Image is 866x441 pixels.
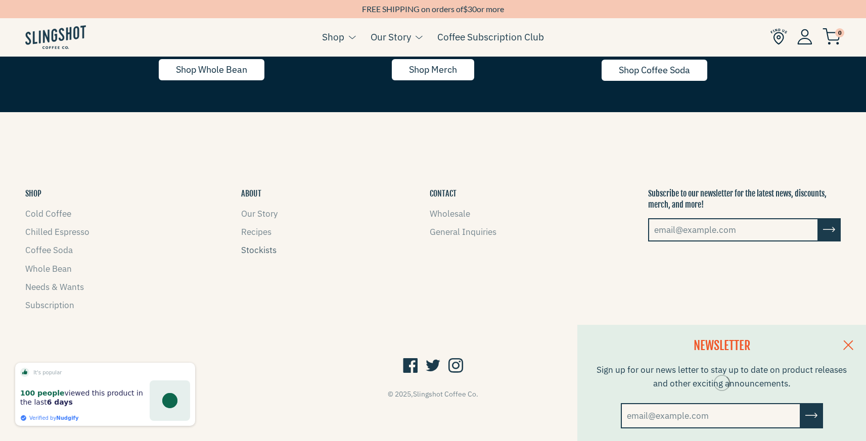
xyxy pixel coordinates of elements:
[835,28,844,37] span: 0
[596,337,848,355] h2: NEWSLETTER
[409,64,457,75] span: Shop Merch
[25,226,89,237] a: Chilled Espresso
[797,29,812,44] img: Account
[823,31,841,43] a: 0
[158,58,265,81] a: Shop Whole Bean
[25,263,72,274] a: Whole Bean
[463,4,468,14] span: $
[25,300,74,311] a: Subscription
[241,226,271,237] a: Recipes
[596,363,848,390] p: Sign up for our news letter to stay up to date on product releases and other exciting announcements.
[25,188,41,199] button: SHOP
[648,218,818,241] input: email@example.com
[430,226,496,237] a: General Inquiries
[601,59,708,82] a: Shop Coffee Soda
[322,29,344,44] a: Shop
[241,188,261,199] button: ABOUT
[371,29,411,44] a: Our Story
[430,188,457,199] button: CONTACT
[770,28,787,45] img: Find Us
[241,244,277,256] a: Stockists
[391,58,475,81] a: Shop Merch
[648,188,841,211] p: Subscribe to our newsletter for the latest news, discounts, merch, and more!
[621,403,801,428] input: email@example.com
[437,29,544,44] a: Coffee Subscription Club
[619,64,690,76] span: Shop Coffee Soda
[176,64,247,75] span: Shop Whole Bean
[823,28,841,45] img: cart
[468,4,477,14] span: 30
[430,208,470,219] a: Wholesale
[241,208,278,219] a: Our Story
[25,244,73,256] a: Coffee Soda
[25,208,71,219] a: Cold Coffee
[25,281,84,292] a: Needs & Wants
